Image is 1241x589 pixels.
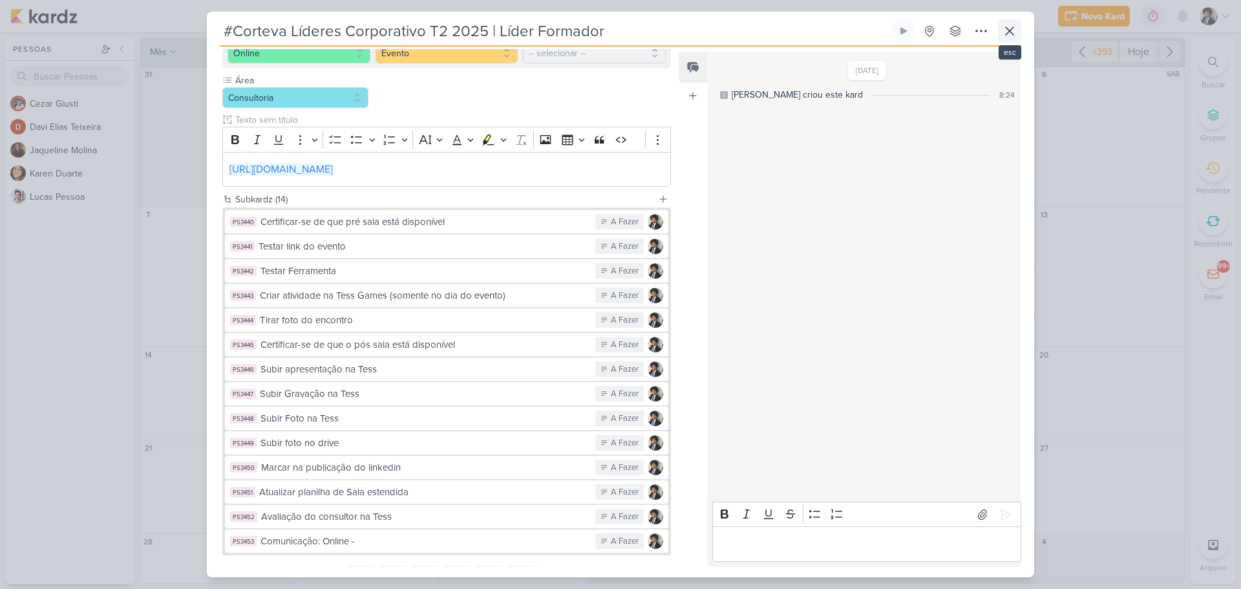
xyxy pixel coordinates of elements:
div: Ligar relógio [898,26,909,36]
button: Consultoria [222,87,368,108]
button: Online [228,43,370,63]
button: PS3452 Avaliação do consultor na Tess A Fazer [225,505,668,528]
img: Pedro Luahn Simões [648,263,663,279]
button: PS3451 Atualizar planilha de Sala estendida A Fazer [225,480,668,504]
img: Pedro Luahn Simões [648,312,663,328]
button: PS3445 Certificar-se de que o pós sala está disponível A Fazer [225,333,668,356]
button: PS3453 Comunicação: Online - A Fazer [225,530,668,553]
div: Testar Ferramenta [260,264,589,279]
div: Subir apresentação na Tess [260,362,589,377]
div: A Fazer [611,412,639,425]
div: PS3440 [230,217,257,227]
input: Texto sem título [233,113,671,127]
button: PS3444 Tirar foto do encontro A Fazer [225,308,668,332]
button: PS3441 Testar link do evento A Fazer [225,235,668,258]
img: Pedro Luahn Simões [648,288,663,303]
div: A Fazer [611,241,639,253]
div: PS3452 [230,511,257,522]
div: A Fazer [611,437,639,450]
div: 8:24 [999,89,1015,101]
div: A Fazer [611,486,639,499]
img: Pedro Luahn Simões [648,460,663,475]
button: PS3449 Subir foto no drive A Fazer [225,431,668,455]
div: A Fazer [611,290,639,303]
button: PS3448 Subir Foto na Tess A Fazer [225,407,668,430]
button: PS3443 Criar atividade na Tess Games (somente no dia do evento) A Fazer [225,284,668,307]
div: Subir foto no drive [260,436,589,451]
input: Kard Sem Título [220,19,889,43]
div: A Fazer [611,363,639,376]
img: Pedro Luahn Simões [648,386,663,402]
div: Avaliação do consultor na Tess [261,509,589,524]
button: -- selecionar -- [523,43,666,63]
button: Evento [376,43,518,63]
div: Criar atividade na Tess Games (somente no dia do evento) [260,288,589,303]
div: PS3451 [230,487,255,497]
div: A Fazer [611,511,639,524]
img: Pedro Luahn Simões [648,239,663,254]
div: Comunicação: Online - [260,534,589,549]
div: Editor editing area: main [222,152,671,187]
div: PS3450 [230,462,257,473]
div: A Fazer [611,265,639,278]
div: A Fazer [611,462,639,475]
div: Subir Foto na Tess [260,411,589,426]
div: A Fazer [611,535,639,548]
img: Pedro Luahn Simões [648,484,663,500]
a: [URL][DOMAIN_NAME] [229,163,333,176]
img: Pedro Luahn Simões [648,533,663,549]
div: A Fazer [611,388,639,401]
div: PS3444 [230,315,256,325]
img: Pedro Luahn Simões [648,435,663,451]
label: Área [234,74,368,87]
div: [PERSON_NAME] criou este kard [732,88,863,102]
div: Editor toolbar [222,127,671,152]
div: PS3442 [230,266,257,276]
div: PS3453 [230,536,257,546]
button: PS3440 Certificar-se de que pré sala está disponível A Fazer [225,210,668,233]
div: Editor toolbar [712,502,1021,527]
div: PS3445 [230,339,257,350]
button: PS3442 Testar Ferramenta A Fazer [225,259,668,283]
div: Tirar foto do encontro [260,313,589,328]
button: PS3446 Subir apresentação na Tess A Fazer [225,358,668,381]
div: PS3448 [230,413,257,423]
div: PS3449 [230,438,257,448]
div: A Fazer [611,314,639,327]
div: A Fazer [611,339,639,352]
img: Pedro Luahn Simões [648,509,663,524]
button: PS3450 Marcar na publicação do linkedin A Fazer [225,456,668,479]
div: Editor editing area: main [712,526,1021,562]
img: Pedro Luahn Simões [648,337,663,352]
img: Pedro Luahn Simões [648,411,663,426]
div: Certificar-se de que o pós sala está disponível [260,337,589,352]
div: PS3443 [230,290,256,301]
div: Subkardz (14) [235,193,653,206]
button: PS3447 Subir Gravação na Tess A Fazer [225,382,668,405]
div: esc [999,45,1021,59]
div: PS3446 [230,364,257,374]
img: Pedro Luahn Simões [648,214,663,230]
img: Pedro Luahn Simões [648,361,663,377]
div: Atualizar planilha de Sala estendida [259,485,589,500]
div: Marcar na publicação do linkedin [261,460,589,475]
div: Subir Gravação na Tess [260,387,589,402]
div: PS3441 [230,241,255,252]
div: A Fazer [611,216,639,229]
div: Testar link do evento [259,239,589,254]
div: PS3447 [230,389,256,399]
div: Certificar-se de que pré sala está disponível [260,215,589,230]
